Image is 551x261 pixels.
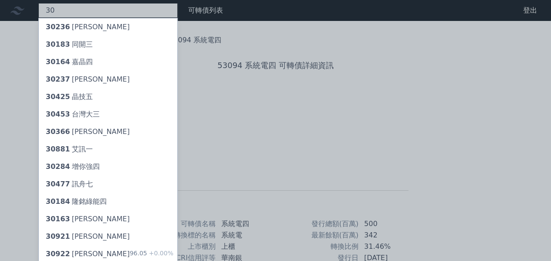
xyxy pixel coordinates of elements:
a: 30237[PERSON_NAME] [39,71,177,88]
span: 30236 [46,23,70,31]
span: 30163 [46,215,70,223]
div: [PERSON_NAME] [46,249,130,259]
div: [PERSON_NAME] [46,214,130,224]
span: 30164 [46,58,70,66]
a: 30164嘉晶四 [39,53,177,71]
div: 訊舟七 [46,179,93,189]
span: 30183 [46,40,70,48]
a: 30453台灣大三 [39,106,177,123]
div: 隆銘綠能四 [46,196,107,207]
span: 30922 [46,250,70,258]
div: 晶技五 [46,92,93,102]
div: 艾訊一 [46,144,93,155]
span: 30425 [46,93,70,101]
a: 30881艾訊一 [39,141,177,158]
a: 30284增你強四 [39,158,177,175]
a: 30163[PERSON_NAME] [39,210,177,228]
span: 30237 [46,75,70,83]
span: 30366 [46,127,70,136]
a: 30425晶技五 [39,88,177,106]
span: 30284 [46,162,70,171]
div: [PERSON_NAME] [46,127,130,137]
span: 30477 [46,180,70,188]
div: 嘉晶四 [46,57,93,67]
span: 30881 [46,145,70,153]
a: 30921[PERSON_NAME] [39,228,177,245]
a: 30183同開三 [39,36,177,53]
div: 增你強四 [46,161,100,172]
span: 30453 [46,110,70,118]
div: 同開三 [46,39,93,50]
div: [PERSON_NAME] [46,74,130,85]
div: [PERSON_NAME] [46,22,130,32]
a: 30184隆銘綠能四 [39,193,177,210]
span: 30184 [46,197,70,206]
span: 30921 [46,232,70,240]
a: 30366[PERSON_NAME] [39,123,177,141]
div: 96.05 [130,249,173,259]
span: +0.00% [147,250,173,257]
a: 30236[PERSON_NAME] [39,18,177,36]
div: [PERSON_NAME] [46,231,130,242]
div: 台灣大三 [46,109,100,120]
a: 30477訊舟七 [39,175,177,193]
